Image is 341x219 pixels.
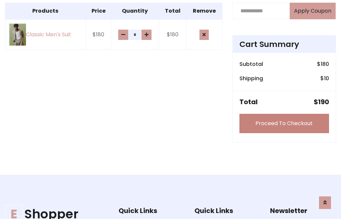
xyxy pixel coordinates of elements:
h5: Newsletter [270,207,336,215]
h6: Shipping [239,75,263,82]
h6: Subtotal [239,61,263,67]
h6: $ [317,61,329,67]
h4: Cart Summary [239,40,329,49]
h5: Quick Links [194,207,260,215]
span: 180 [321,60,329,68]
a: Proceed To Checkout [239,114,329,133]
th: Remove [186,3,222,19]
th: Price [86,3,111,19]
button: Apply Coupon [290,3,336,19]
th: Quantity [111,3,159,19]
h6: $ [320,75,329,82]
td: $180 [159,19,186,50]
h5: Total [239,98,258,106]
span: 190 [318,97,329,107]
td: $180 [86,19,111,50]
th: Total [159,3,186,19]
a: Classic Men's Suit [9,24,82,46]
h5: $ [314,98,329,106]
th: Products [5,3,86,19]
span: 10 [324,75,329,82]
h5: Quick Links [119,207,184,215]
